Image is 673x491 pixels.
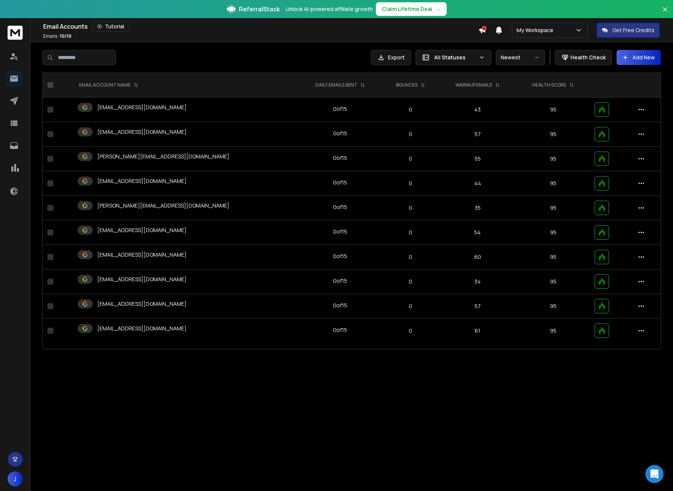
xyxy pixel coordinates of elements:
[333,326,347,334] div: 0 of 15
[387,302,434,310] p: 0
[376,2,447,16] button: Claim Lifetime Deal→
[516,171,590,196] td: 95
[333,252,347,260] div: 0 of 15
[286,5,373,13] p: Unlock AI-powered affiliate growth
[8,471,23,486] button: J
[396,82,418,88] p: BOUNCES
[92,21,129,32] button: Tutorial
[617,50,661,65] button: Add New
[97,202,229,209] p: [PERSON_NAME][EMAIL_ADDRESS][DOMAIN_NAME]
[597,23,660,38] button: Get Free Credits
[79,82,138,88] div: EMAIL ACCOUNT NAME
[333,154,347,162] div: 0 of 15
[60,33,72,39] span: 10 / 10
[97,177,187,185] p: [EMAIL_ADDRESS][DOMAIN_NAME]
[555,50,612,65] button: Health Check
[516,196,590,220] td: 95
[516,98,590,122] td: 95
[387,278,434,285] p: 0
[387,327,434,335] p: 0
[439,270,516,294] td: 34
[387,180,434,187] p: 0
[387,106,434,113] p: 0
[239,5,280,14] span: ReferralStack
[439,294,516,319] td: 57
[434,54,476,61] p: All Statuses
[516,147,590,171] td: 95
[517,26,556,34] p: My Workspace
[660,5,670,23] button: Close banner
[532,82,566,88] p: HEALTH SCORE
[439,196,516,220] td: 35
[333,228,347,235] div: 0 of 15
[333,179,347,186] div: 0 of 15
[435,5,441,13] span: →
[439,147,516,171] td: 55
[439,98,516,122] td: 43
[97,325,187,332] p: [EMAIL_ADDRESS][DOMAIN_NAME]
[371,50,411,65] button: Export
[439,171,516,196] td: 44
[43,21,478,32] div: Email Accounts
[387,155,434,163] p: 0
[570,54,606,61] p: Health Check
[516,270,590,294] td: 95
[516,319,590,343] td: 95
[439,245,516,270] td: 60
[612,26,654,34] p: Get Free Credits
[387,204,434,212] p: 0
[97,128,187,136] p: [EMAIL_ADDRESS][DOMAIN_NAME]
[516,245,590,270] td: 95
[516,122,590,147] td: 95
[97,153,229,160] p: [PERSON_NAME][EMAIL_ADDRESS][DOMAIN_NAME]
[333,130,347,137] div: 0 of 15
[439,122,516,147] td: 57
[333,105,347,113] div: 0 of 15
[439,220,516,245] td: 54
[516,220,590,245] td: 95
[387,229,434,236] p: 0
[97,104,187,111] p: [EMAIL_ADDRESS][DOMAIN_NAME]
[333,203,347,211] div: 0 of 15
[496,50,545,65] button: Newest
[97,226,187,234] p: [EMAIL_ADDRESS][DOMAIN_NAME]
[333,277,347,285] div: 0 of 15
[455,82,492,88] p: WARMUP EMAILS
[439,319,516,343] td: 61
[97,300,187,308] p: [EMAIL_ADDRESS][DOMAIN_NAME]
[387,253,434,261] p: 0
[97,251,187,259] p: [EMAIL_ADDRESS][DOMAIN_NAME]
[645,465,664,483] div: Open Intercom Messenger
[97,276,187,283] p: [EMAIL_ADDRESS][DOMAIN_NAME]
[387,130,434,138] p: 0
[315,82,357,88] p: DAILY EMAILS SENT
[333,302,347,309] div: 0 of 15
[43,33,72,39] p: Emails :
[516,294,590,319] td: 95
